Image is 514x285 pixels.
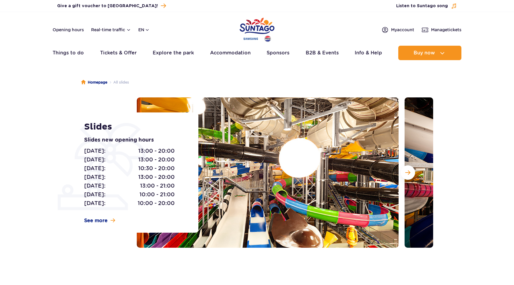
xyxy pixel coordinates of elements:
a: Explore the park [153,46,194,60]
a: B2B & Events [306,46,339,60]
li: All slides [107,79,129,85]
a: Accommodation [210,46,251,60]
span: [DATE]: [84,164,106,173]
a: Things to do [53,46,84,60]
a: Opening hours [53,27,84,33]
a: See more [84,217,115,224]
span: [DATE]: [84,173,106,181]
span: 13:00 - 21:00 [140,182,175,190]
span: 13:00 - 20:00 [138,147,175,155]
span: Buy now [414,50,435,56]
a: Managetickets [421,26,461,33]
span: 10:30 - 20:00 [138,164,175,173]
button: Real-time traffic [91,27,131,32]
span: 10:00 - 21:00 [139,190,175,199]
button: Listen to Suntago song [396,3,457,9]
a: Park of Poland [240,15,274,43]
span: Give a gift voucher to [GEOGRAPHIC_DATA]! [57,3,158,9]
h1: Slides [84,121,185,132]
a: Homepage [81,79,107,85]
a: Tickets & Offer [100,46,137,60]
button: en [138,27,150,33]
span: [DATE]: [84,182,106,190]
span: 13:00 - 20:00 [138,155,175,164]
span: 10:00 - 20:00 [138,199,175,207]
span: 13:00 - 20:00 [138,173,175,181]
a: Myaccount [381,26,414,33]
span: [DATE]: [84,199,106,207]
span: My account [391,27,414,33]
span: [DATE]: [84,155,106,164]
span: Manage tickets [431,27,461,33]
a: Info & Help [355,46,382,60]
span: [DATE]: [84,190,106,199]
button: Next slide [401,165,415,180]
a: Give a gift voucher to [GEOGRAPHIC_DATA]! [57,2,166,10]
button: Buy now [398,46,461,60]
p: Slides new opening hours [84,136,185,144]
span: See more [84,217,108,224]
span: [DATE]: [84,147,106,155]
span: Listen to Suntago song [396,3,448,9]
a: Sponsors [267,46,289,60]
